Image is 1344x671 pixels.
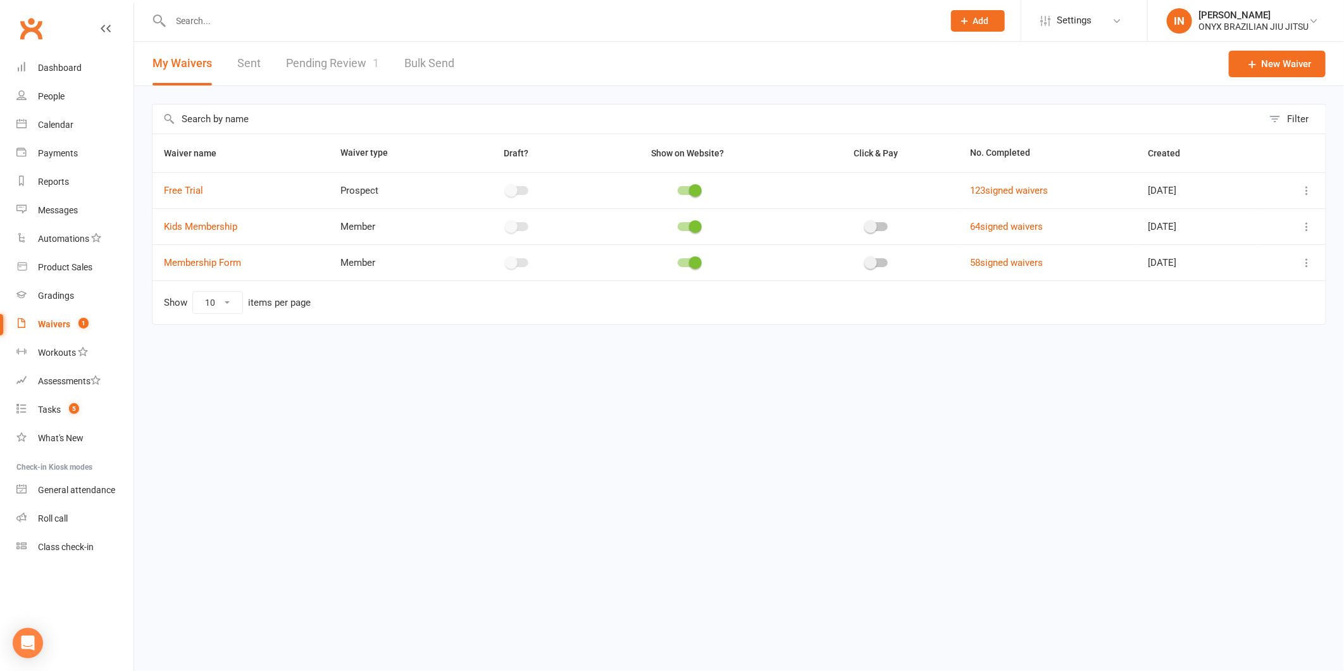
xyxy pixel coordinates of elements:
[38,348,76,358] div: Workouts
[13,628,43,658] div: Open Intercom Messenger
[973,16,989,26] span: Add
[38,433,84,443] div: What's New
[970,257,1043,268] a: 58signed waivers
[38,542,94,552] div: Class check-in
[38,404,61,415] div: Tasks
[164,148,230,158] span: Waiver name
[16,225,134,253] a: Automations
[842,146,912,161] button: Click & Pay
[16,82,134,111] a: People
[38,513,68,524] div: Roll call
[959,134,1136,172] th: No. Completed
[1263,104,1326,134] button: Filter
[38,485,115,495] div: General attendance
[38,177,69,187] div: Reports
[16,476,134,505] a: General attendance kiosk mode
[970,185,1048,196] a: 123signed waivers
[38,291,74,301] div: Gradings
[286,42,379,85] a: Pending Review1
[16,339,134,367] a: Workouts
[1136,172,1259,208] td: [DATE]
[329,134,453,172] th: Waiver type
[16,424,134,453] a: What's New
[38,120,73,130] div: Calendar
[16,310,134,339] a: Waivers 1
[16,111,134,139] a: Calendar
[164,257,241,268] a: Membership Form
[16,168,134,196] a: Reports
[1198,21,1309,32] div: ONYX BRAZILIAN JIU JITSU
[38,376,101,386] div: Assessments
[504,148,529,158] span: Draft?
[167,12,935,30] input: Search...
[1287,111,1309,127] div: Filter
[78,318,89,329] span: 1
[404,42,454,85] a: Bulk Send
[16,505,134,533] a: Roll call
[15,13,47,44] a: Clubworx
[248,298,311,308] div: items per page
[164,291,311,314] div: Show
[38,91,65,101] div: People
[38,262,92,272] div: Product Sales
[1136,208,1259,244] td: [DATE]
[69,403,79,414] span: 5
[164,146,230,161] button: Waiver name
[329,172,453,208] td: Prospect
[16,367,134,396] a: Assessments
[373,56,379,70] span: 1
[1057,6,1092,35] span: Settings
[854,148,898,158] span: Click & Pay
[1167,8,1192,34] div: IN
[16,139,134,168] a: Payments
[951,10,1005,32] button: Add
[152,104,1263,134] input: Search by name
[38,63,82,73] div: Dashboard
[164,185,203,196] a: Free Trial
[651,148,724,158] span: Show on Website?
[38,205,78,215] div: Messages
[16,253,134,282] a: Product Sales
[16,54,134,82] a: Dashboard
[16,396,134,424] a: Tasks 5
[1148,148,1194,158] span: Created
[152,42,212,85] button: My Waivers
[970,221,1043,232] a: 64signed waivers
[640,146,738,161] button: Show on Website?
[16,196,134,225] a: Messages
[164,221,237,232] a: Kids Membership
[1198,9,1309,21] div: [PERSON_NAME]
[16,282,134,310] a: Gradings
[1136,244,1259,280] td: [DATE]
[329,244,453,280] td: Member
[493,146,543,161] button: Draft?
[38,319,70,329] div: Waivers
[16,533,134,561] a: Class kiosk mode
[1148,146,1194,161] button: Created
[38,234,89,244] div: Automations
[1229,51,1326,77] a: New Waiver
[329,208,453,244] td: Member
[237,42,261,85] a: Sent
[38,148,78,158] div: Payments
